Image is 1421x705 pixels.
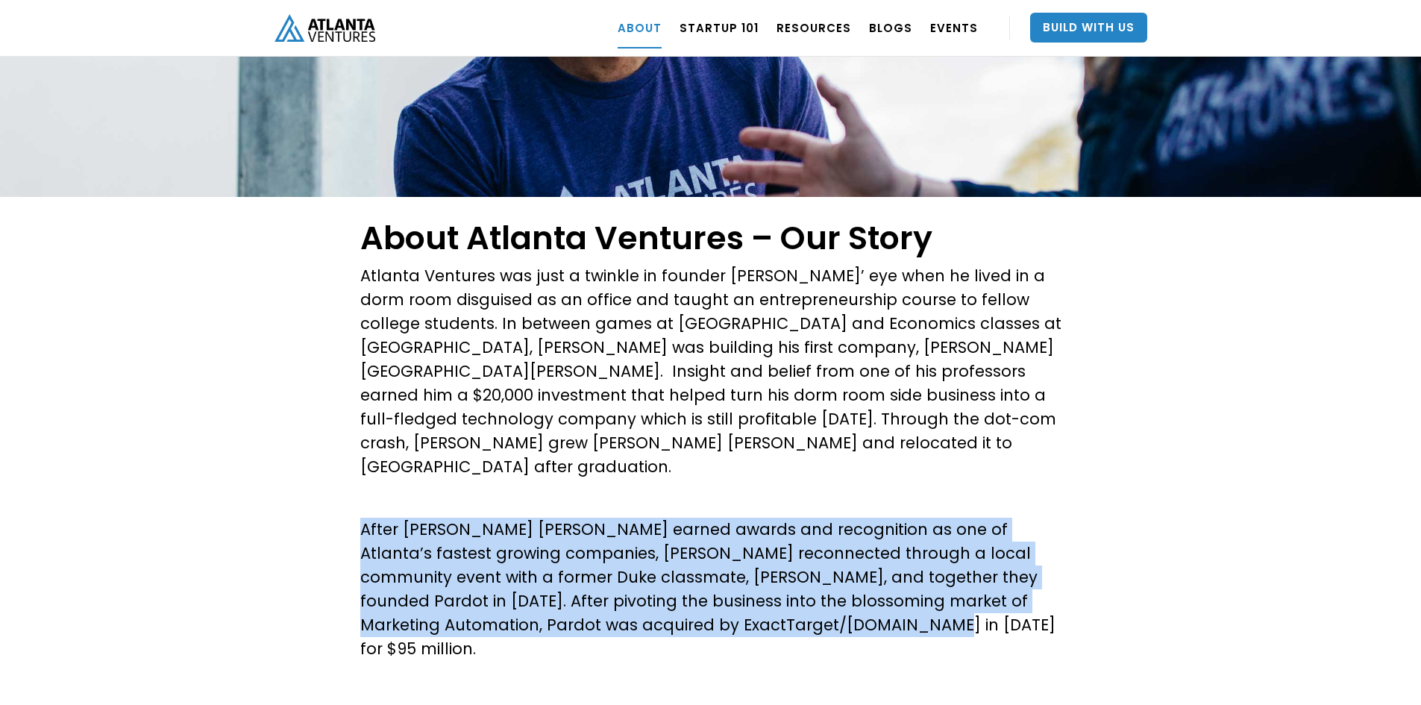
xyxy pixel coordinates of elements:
[930,7,978,48] a: EVENTS
[618,7,662,48] a: ABOUT
[869,7,912,48] a: BLOGS
[360,219,1061,257] h1: About Atlanta Ventures – Our Story
[360,518,1061,661] p: After [PERSON_NAME] [PERSON_NAME] earned awards and recognition as one of Atlanta’s fastest growi...
[680,7,759,48] a: Startup 101
[777,7,851,48] a: RESOURCES
[360,264,1061,479] p: Atlanta Ventures was just a twinkle in founder [PERSON_NAME]’ eye when he lived in a dorm room di...
[1030,13,1147,43] a: Build With Us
